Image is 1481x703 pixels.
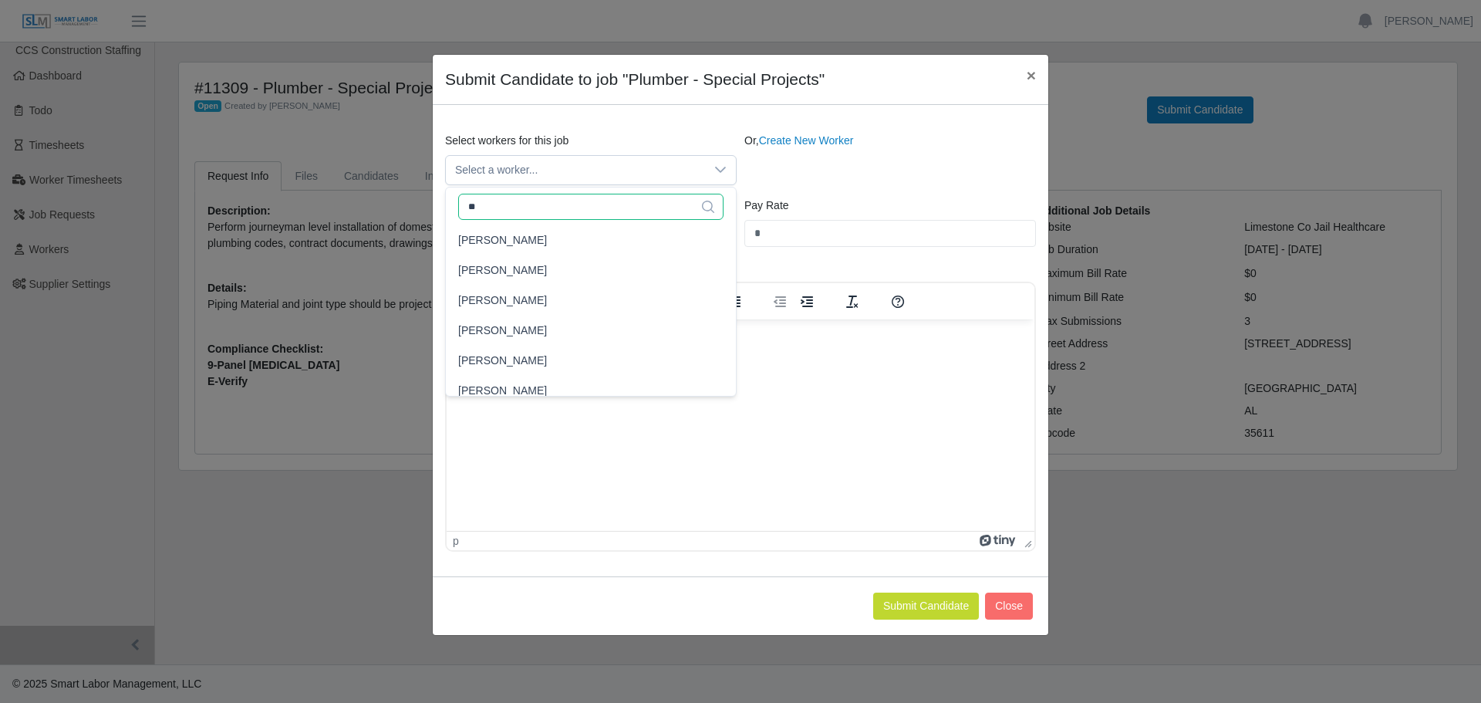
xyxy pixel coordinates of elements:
[1014,55,1048,96] button: Close
[449,346,733,375] li: ben cappelletty
[445,67,825,92] h4: Submit Candidate to job "Plumber - Special Projects"
[449,377,733,405] li: Ben Gadson
[447,319,1034,531] iframe: Rich Text Area
[458,383,547,399] span: [PERSON_NAME]
[1027,66,1036,84] span: ×
[453,535,459,547] div: p
[885,291,911,313] button: Help
[985,593,1033,620] button: Close
[449,226,733,255] li: Alejandro Cardenas
[449,316,733,345] li: Antonio Dargent
[445,133,568,149] label: Select workers for this job
[980,535,1018,547] a: Powered by Tiny
[794,291,820,313] button: Increase indent
[458,323,547,339] span: [PERSON_NAME]
[873,593,979,620] button: Submit Candidate
[839,291,865,313] button: Clear formatting
[458,262,547,279] span: [PERSON_NAME]
[446,156,705,184] span: Select a worker...
[759,134,854,147] a: Create New Worker
[458,232,547,248] span: [PERSON_NAME]
[458,353,547,369] span: [PERSON_NAME]
[458,292,547,309] span: [PERSON_NAME]
[740,133,1040,185] div: Or,
[449,256,733,285] li: Alex VanHeyningen
[1018,532,1034,550] div: Press the Up and Down arrow keys to resize the editor.
[744,198,789,214] label: Pay Rate
[449,286,733,315] li: Allen Whitley
[767,291,793,313] button: Decrease indent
